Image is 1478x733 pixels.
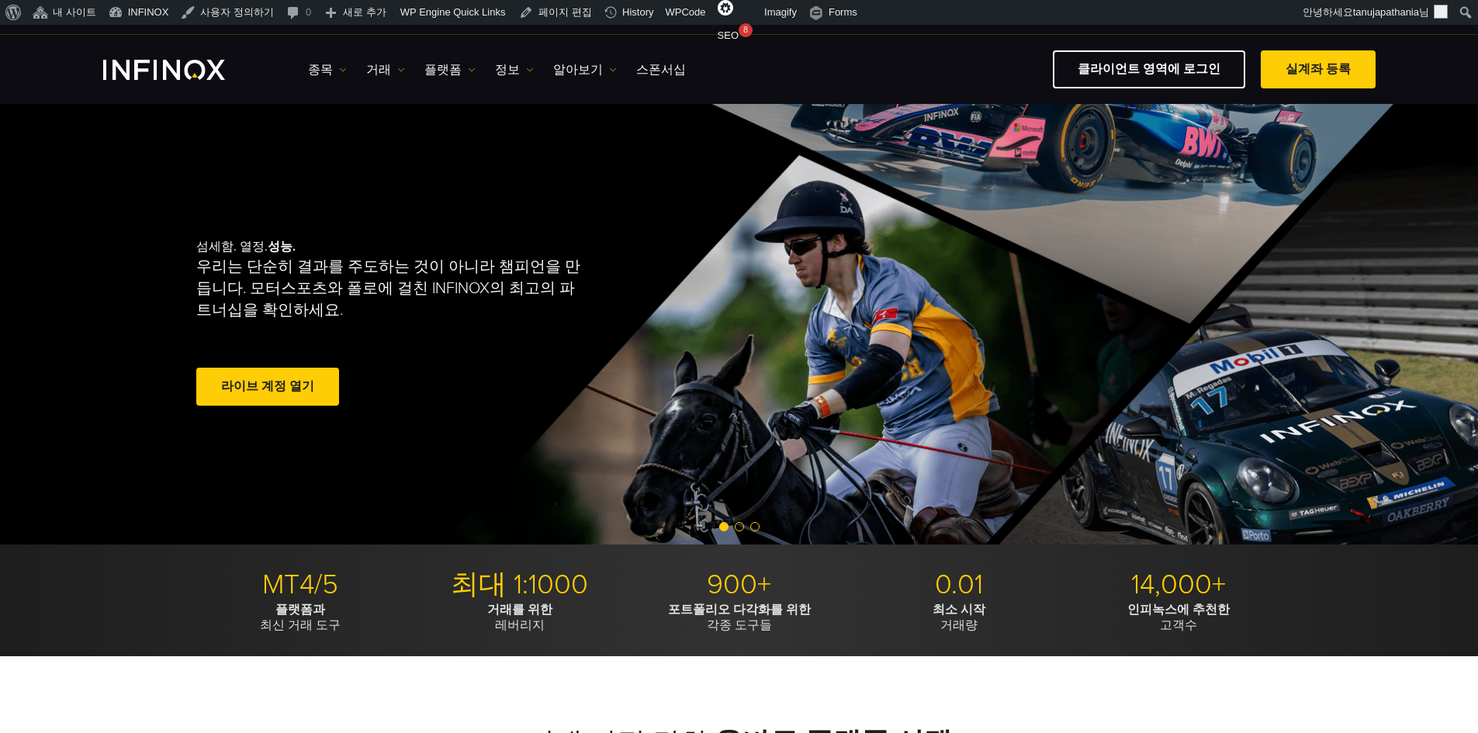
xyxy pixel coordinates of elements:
[487,602,552,617] strong: 거래를 위한
[196,214,685,434] div: 섬세함. 열정.
[424,61,476,79] a: 플랫폼
[668,602,811,617] strong: 포트폴리오 다각화를 위한
[196,256,587,321] p: 우리는 단순히 결과를 주도하는 것이 아니라 챔피언을 만듭니다. 모터스포츠와 폴로에 걸친 INFINOX의 최고의 파트너십을 확인하세요.
[366,61,405,79] a: 거래
[855,602,1063,633] p: 거래량
[196,602,404,633] p: 최신 거래 도구
[1261,50,1376,88] a: 실계좌 등록
[1353,6,1419,18] span: tanujapathania
[635,602,843,633] p: 각종 도구들
[933,602,985,617] strong: 최소 시작
[636,61,686,79] a: 스폰서십
[718,29,739,41] span: SEO
[416,568,624,602] p: 최대 1:1000
[1053,50,1245,88] a: 클라이언트 영역에 로그인
[735,522,744,531] span: Go to slide 2
[553,61,617,79] a: 알아보기
[739,23,753,37] div: 8
[495,61,534,79] a: 정보
[1075,602,1282,633] p: 고객수
[635,568,843,602] p: 900+
[855,568,1063,602] p: 0.01
[308,61,347,79] a: 종목
[1075,568,1282,602] p: 14,000+
[416,602,624,633] p: 레버리지
[196,368,339,406] a: 라이브 계정 열기
[750,522,760,531] span: Go to slide 3
[1127,602,1230,617] strong: 인피녹스에 추천한
[268,239,296,254] strong: 성능.
[103,60,261,80] a: INFINOX Logo
[275,602,325,617] strong: 플랫폼과
[196,568,404,602] p: MT4/5
[719,522,729,531] span: Go to slide 1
